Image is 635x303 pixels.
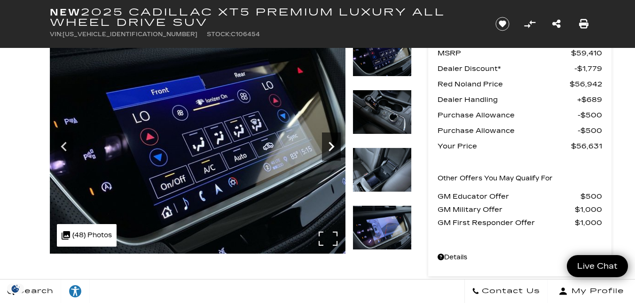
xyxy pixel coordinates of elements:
a: GM First Responder Offer $1,000 [438,216,602,229]
a: Purchase Allowance $500 [438,124,602,137]
img: New 2025 Argent Silver Metallic Cadillac Premium Luxury image 26 [353,205,412,250]
div: Next [322,132,341,161]
div: (48) Photos [57,224,117,247]
a: Purchase Allowance $500 [438,109,602,122]
a: Red Noland Price $56,942 [438,78,602,91]
strong: New [50,7,81,18]
span: $1,000 [575,216,602,229]
h1: 2025 Cadillac XT5 Premium Luxury All Wheel Drive SUV [50,7,480,28]
span: C106454 [231,31,260,38]
a: Dealer Discount* $1,779 [438,62,602,75]
img: New 2025 Argent Silver Metallic Cadillac Premium Luxury image 25 [353,148,412,192]
section: Click to Open Cookie Consent Modal [5,284,26,294]
img: New 2025 Argent Silver Metallic Cadillac Premium Luxury image 23 [50,32,345,254]
button: Save vehicle [492,16,513,31]
a: GM Educator Offer $500 [438,190,602,203]
span: GM First Responder Offer [438,216,575,229]
span: $500 [580,190,602,203]
a: Contact Us [464,280,548,303]
span: $500 [578,124,602,137]
span: $500 [578,109,602,122]
span: VIN: [50,31,63,38]
a: Print this New 2025 Cadillac XT5 Premium Luxury All Wheel Drive SUV [579,17,588,31]
span: Red Noland Price [438,78,570,91]
button: Compare Vehicle [523,17,537,31]
a: Your Price $56,631 [438,140,602,153]
a: Explore your accessibility options [61,280,90,303]
img: Opt-Out Icon [5,284,26,294]
span: GM Educator Offer [438,190,580,203]
span: MSRP [438,47,571,60]
button: Open user profile menu [548,280,635,303]
span: Your Price [438,140,571,153]
div: Explore your accessibility options [61,284,89,298]
span: Stock: [207,31,231,38]
span: Dealer Discount* [438,62,574,75]
a: MSRP $59,410 [438,47,602,60]
span: $689 [577,93,602,106]
a: Share this New 2025 Cadillac XT5 Premium Luxury All Wheel Drive SUV [552,17,561,31]
img: New 2025 Argent Silver Metallic Cadillac Premium Luxury image 24 [353,90,412,134]
span: Live Chat [572,261,622,272]
span: Purchase Allowance [438,109,578,122]
span: [US_VEHICLE_IDENTIFICATION_NUMBER] [63,31,197,38]
a: Live Chat [567,255,628,277]
a: GM Military Offer $1,000 [438,203,602,216]
span: $1,000 [575,203,602,216]
span: My Profile [568,285,624,298]
span: Purchase Allowance [438,124,578,137]
span: Search [15,285,54,298]
a: Details [438,251,602,264]
p: Other Offers You May Qualify For [438,172,553,185]
span: Contact Us [479,285,540,298]
div: Previous [55,132,73,161]
img: New 2025 Argent Silver Metallic Cadillac Premium Luxury image 23 [353,32,412,77]
span: $1,779 [574,62,602,75]
span: GM Military Offer [438,203,575,216]
span: $56,631 [571,140,602,153]
span: $56,942 [570,78,602,91]
a: Dealer Handling $689 [438,93,602,106]
span: $59,410 [571,47,602,60]
span: Dealer Handling [438,93,577,106]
